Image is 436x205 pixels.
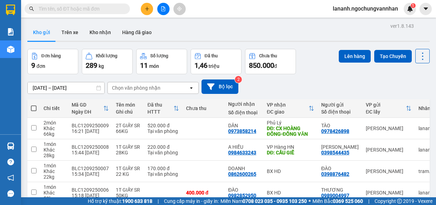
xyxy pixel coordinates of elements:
[147,144,179,150] div: 220.000 đ
[267,150,314,155] div: DĐ: CẦU GIẼ
[333,198,363,204] strong: 0369 525 060
[7,28,14,36] img: solution-icon
[220,197,307,205] span: Miền Nam
[147,166,179,171] div: 170.000 đ
[411,3,416,8] sup: 1
[56,24,84,41] button: Trên xe
[72,102,103,108] div: Mã GD
[29,6,34,11] span: search
[88,197,152,205] span: Hỗ trợ kỹ thuật:
[31,61,35,70] span: 9
[44,168,65,174] div: Khác
[150,53,168,58] div: Số lượng
[112,84,160,91] div: Chọn văn phòng nhận
[309,200,311,203] span: ⚪️
[7,142,14,150] img: warehouse-icon
[366,168,411,174] div: [PERSON_NAME]
[28,82,104,94] input: Select a date range.
[228,166,260,171] div: DOANH
[267,102,309,108] div: VP nhận
[267,144,314,150] div: VP Hàng HN
[243,198,307,204] strong: 0708 023 035 - 0935 103 250
[228,110,260,115] div: Số điện thoại
[41,53,61,58] div: Đơn hàng
[366,102,406,108] div: VP gửi
[245,49,296,74] button: Chưa thu850.000đ
[390,22,414,30] div: ver 1.8.143
[263,99,318,118] th: Toggle SortBy
[366,190,411,196] div: [PERSON_NAME]
[99,63,104,69] span: kg
[39,5,121,13] input: Tìm tên, số ĐT hoặc mã đơn
[228,144,260,150] div: A HIẾU
[321,171,349,177] div: 0398876482
[82,49,133,74] button: Khối lượng289kg
[194,61,207,70] span: 1,46
[397,199,402,204] span: copyright
[44,126,65,131] div: Khác
[228,187,260,193] div: ĐÀO
[44,174,65,180] div: 22 kg
[116,144,140,155] div: 1T GIẤY SR 28KG
[27,24,56,41] button: Kho gửi
[72,123,109,128] div: BLC1209250009
[228,101,260,107] div: Người nhận
[44,120,65,126] div: 2 món
[321,150,349,155] div: 0398544435
[186,105,221,111] div: Chưa thu
[321,128,349,134] div: 0978426898
[157,3,170,15] button: file-add
[205,53,218,58] div: Đã thu
[44,147,65,153] div: Khác
[72,193,109,198] div: 15:18 [DATE]
[189,85,194,91] svg: open
[27,49,78,74] button: Đơn hàng9đơn
[44,105,65,111] div: Chi tiết
[173,3,186,15] button: aim
[366,109,406,115] div: ĐC lấy
[362,99,415,118] th: Toggle SortBy
[312,197,363,205] span: Miền Bắc
[412,3,414,8] span: 1
[6,5,15,15] img: logo-vxr
[249,61,274,70] span: 850.000
[321,102,359,108] div: Người gửi
[267,109,309,115] div: ĐC giao
[147,109,173,115] div: HTTT
[228,150,256,155] div: 0984633243
[147,171,179,177] div: Tại văn phòng
[7,190,14,197] span: message
[366,147,411,153] div: [PERSON_NAME]
[96,53,117,58] div: Khối lượng
[116,109,140,115] div: Ghi chú
[136,49,187,74] button: Số lượng11món
[339,50,371,63] button: Lên hàng
[321,193,349,198] div: 0989004997
[161,6,166,11] span: file-add
[72,109,103,115] div: Ngày ĐH
[141,3,153,15] button: plus
[86,61,97,70] span: 289
[72,171,109,177] div: 15:34 [DATE]
[116,166,140,177] div: 1T GIẤY SR 22 KG
[321,144,359,150] div: VÂN ANH
[158,197,159,205] span: |
[116,123,140,134] div: 2T GIẤY SR 66KG
[327,4,404,13] span: lananh.ngochungvannhan
[149,63,159,69] span: món
[44,184,65,190] div: 1 món
[147,102,173,108] div: Đã thu
[72,144,109,150] div: BLC1209250008
[186,190,221,196] div: 400.000 đ
[374,50,412,63] button: Tạo Chuyến
[228,193,256,198] div: 0982852950
[202,79,238,94] button: Bộ lọc
[44,153,65,158] div: 28 kg
[72,128,109,134] div: 16:21 [DATE]
[209,63,219,69] span: triệu
[321,109,359,115] div: Số điện thoại
[72,187,109,193] div: BLC1209250006
[366,126,411,131] div: [PERSON_NAME]
[228,123,260,128] div: DẦN
[122,198,152,204] strong: 1900 633 818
